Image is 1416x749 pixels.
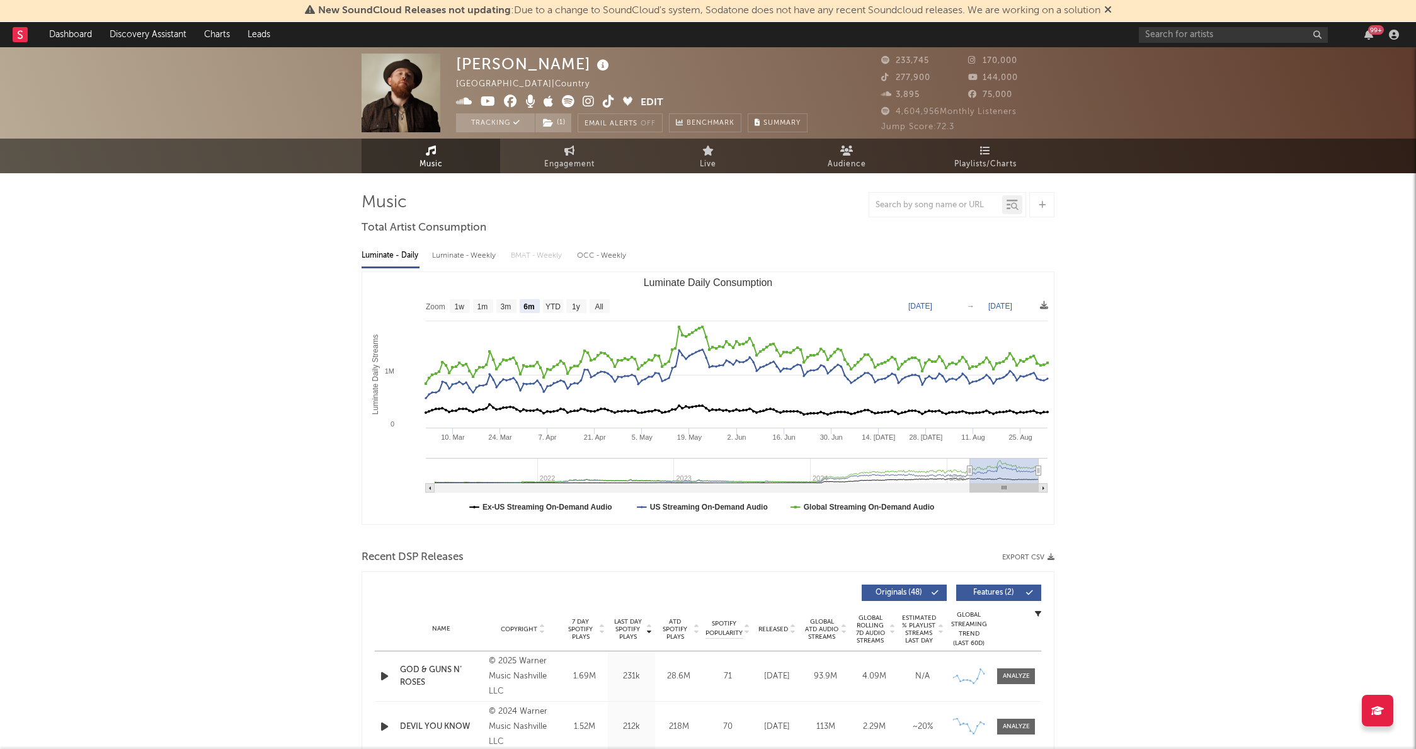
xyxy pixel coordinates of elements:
text: Ex-US Streaming On-Demand Audio [482,503,612,512]
div: [GEOGRAPHIC_DATA] | Country [456,77,604,92]
button: Export CSV [1002,554,1054,561]
div: © 2025 Warner Music Nashville LLC [489,654,557,699]
span: Jump Score: 72.3 [881,123,954,131]
text: 10. Mar [441,433,465,441]
div: 212k [611,721,652,733]
span: Recent DSP Releases [362,550,464,565]
span: New SoundCloud Releases not updating [318,6,511,16]
text: 30. Jun [820,433,843,441]
div: 99 + [1368,25,1384,35]
button: Tracking [456,113,535,132]
text: Luminate Daily Consumption [644,277,773,288]
span: Global Rolling 7D Audio Streams [853,614,888,644]
text: 14. [DATE] [862,433,895,441]
text: 7. Apr [539,433,557,441]
div: [DATE] [756,670,798,683]
text: [DATE] [908,302,932,311]
text: Luminate Daily Streams [371,334,380,415]
text: 11. Aug [961,433,985,441]
div: 1.52M [564,721,605,733]
span: 233,745 [881,57,929,65]
text: 6m [523,302,534,311]
text: 28. [DATE] [909,433,942,441]
text: 2. Jun [728,433,746,441]
text: Zoom [426,302,445,311]
text: 1M [385,367,394,375]
svg: Luminate Daily Consumption [362,272,1054,524]
span: Live [700,157,716,172]
span: Copyright [501,626,537,633]
em: Off [641,120,656,127]
span: Features ( 2 ) [964,589,1022,597]
div: 71 [705,670,750,683]
text: [DATE] [988,302,1012,311]
span: Benchmark [687,116,734,131]
span: 277,900 [881,74,930,82]
button: (1) [535,113,571,132]
a: Charts [195,22,239,47]
span: 170,000 [968,57,1017,65]
span: Released [758,626,788,633]
text: US Streaming On-Demand Audio [650,503,768,512]
span: Last Day Spotify Plays [611,618,644,641]
span: Originals ( 48 ) [870,589,928,597]
text: 5. May [632,433,653,441]
div: 218M [658,721,699,733]
div: [PERSON_NAME] [456,54,612,74]
a: DEVIL YOU KNOW [400,721,482,733]
text: 16. Jun [773,433,796,441]
text: 25. Aug [1008,433,1032,441]
span: Global ATD Audio Streams [804,618,839,641]
input: Search for artists [1139,27,1328,43]
span: ATD Spotify Plays [658,618,692,641]
span: 4,604,956 Monthly Listeners [881,108,1017,116]
text: 21. Apr [584,433,606,441]
text: 1w [455,302,465,311]
div: 113M [804,721,847,733]
a: Leads [239,22,279,47]
text: → [967,302,974,311]
a: Dashboard [40,22,101,47]
text: 3m [501,302,511,311]
input: Search by song name or URL [869,200,1002,210]
span: Summary [763,120,801,127]
a: Music [362,139,500,173]
div: 70 [705,721,750,733]
button: Edit [641,95,663,111]
span: 75,000 [968,91,1012,99]
span: Dismiss [1104,6,1112,16]
span: ( 1 ) [535,113,572,132]
span: Music [420,157,443,172]
text: 1m [477,302,488,311]
text: 24. Mar [488,433,512,441]
button: Email AlertsOff [578,113,663,132]
text: 0 [391,420,394,428]
span: Estimated % Playlist Streams Last Day [901,614,936,644]
button: Features(2) [956,585,1041,601]
div: 231k [611,670,652,683]
div: 1.69M [564,670,605,683]
span: Audience [828,157,866,172]
a: Discovery Assistant [101,22,195,47]
div: Luminate - Daily [362,245,420,266]
div: 2.29M [853,721,895,733]
a: Engagement [500,139,639,173]
span: : Due to a change to SoundCloud's system, Sodatone does not have any recent Soundcloud releases. ... [318,6,1100,16]
div: Name [400,624,482,634]
text: 19. May [677,433,702,441]
text: Global Streaming On-Demand Audio [804,503,935,512]
div: Global Streaming Trend (Last 60D) [950,610,988,648]
a: Live [639,139,777,173]
span: Engagement [544,157,595,172]
div: OCC - Weekly [577,245,627,266]
a: GOD & GUNS N’ ROSES [400,664,482,689]
text: 1y [572,302,580,311]
a: Audience [777,139,916,173]
button: Summary [748,113,808,132]
span: Playlists/Charts [954,157,1017,172]
div: 28.6M [658,670,699,683]
div: [DATE] [756,721,798,733]
span: 7 Day Spotify Plays [564,618,597,641]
